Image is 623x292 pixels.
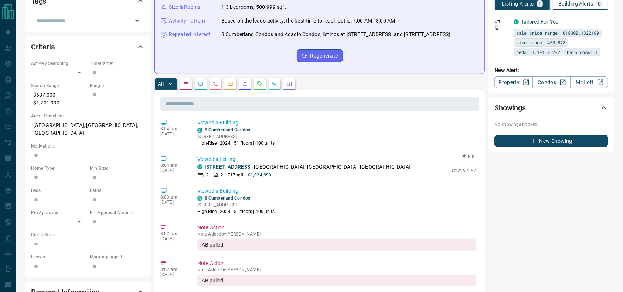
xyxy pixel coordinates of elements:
p: All [158,81,164,86]
p: Mortgage Agent: [90,254,145,260]
p: Actively Searching: [31,60,86,67]
h2: Showings [494,102,526,114]
a: [STREET_ADDRESS] [205,164,252,170]
p: 2 [221,172,223,178]
span: size range: 450,878 [516,39,565,46]
p: Home Type: [31,165,86,172]
p: [GEOGRAPHIC_DATA], [GEOGRAPHIC_DATA], [GEOGRAPHIC_DATA] [31,119,145,139]
p: C12267357 [452,168,476,174]
p: No showings booked [494,121,608,128]
p: , [GEOGRAPHIC_DATA], [GEOGRAPHIC_DATA], [GEOGRAPHIC_DATA] [205,163,411,171]
p: Note Action [197,224,476,231]
button: Pin [457,153,479,160]
p: 8 Cumberland Condos and Adagio Condos, listings at [STREET_ADDRESS] and [STREET_ADDRESS] [221,31,450,38]
p: Min Size: [90,165,145,172]
p: 8:04 am [160,126,186,131]
p: $1,024,990 [248,172,271,178]
p: Note Added by [PERSON_NAME] [197,231,476,237]
p: Listing Alerts [502,1,534,6]
svg: Listing Alerts [242,81,248,87]
p: [DATE] [160,272,186,277]
span: bathrooms: 1 [567,48,598,56]
svg: Push Notification Only [494,25,500,30]
a: Property [494,76,532,88]
p: [DATE] [160,168,186,173]
button: New Showing [494,135,608,147]
div: condos.ca [197,196,202,201]
p: Beds: [31,187,86,194]
p: Baths: [90,187,145,194]
p: Note Action [197,260,476,267]
p: 8:02 am [160,267,186,272]
p: Pre-Approved: [31,209,86,216]
p: Viewed a Building [197,119,476,127]
p: New Alert: [494,66,608,74]
p: Lawyer: [31,254,86,260]
p: Note Added by [PERSON_NAME] [197,267,476,272]
button: Regenerate [297,49,343,62]
p: Building Alerts [558,1,593,6]
p: 1-3 bedrooms, 500-999 sqft [221,3,286,11]
p: Search Range: [31,82,86,89]
p: [DATE] [160,236,186,241]
svg: Notes [183,81,189,87]
button: Open [132,16,142,26]
p: Viewed a Building [197,187,476,195]
div: AB pulled [197,239,476,251]
h2: Criteria [31,41,55,53]
p: Size & Rooms [169,3,201,11]
p: [DATE] [160,200,186,205]
svg: Emails [227,81,233,87]
p: 1 [538,1,541,6]
span: sale price range: 618300,1322189 [516,29,599,37]
p: High-Rise | 2024 | 51 floors | 400 units [197,140,275,147]
p: Motivation: [31,143,145,150]
p: 0 [598,1,601,6]
p: 8:03 am [160,195,186,200]
svg: Calls [212,81,218,87]
svg: Lead Browsing Activity [198,81,204,87]
p: Based on the lead's activity, the best time to reach out is: 7:00 AM - 8:00 AM [221,17,395,25]
svg: Agent Actions [286,81,292,87]
p: Timeframe: [90,60,145,67]
p: Pre-Approval Amount: [90,209,145,216]
p: Activity Pattern [169,17,205,25]
p: High-Rise | 2024 | 51 floors | 400 units [197,208,275,215]
p: [STREET_ADDRESS] [197,202,275,208]
div: condos.ca [197,128,202,133]
svg: Opportunities [272,81,278,87]
p: [DATE] [160,131,186,137]
p: 2 [206,172,209,178]
div: Criteria [31,38,145,56]
div: Showings [494,99,608,117]
p: [STREET_ADDRESS] [197,133,275,140]
p: Credit Score: [31,231,145,238]
a: 8 Cumberland Condos [205,127,250,133]
p: Repeated Interest [169,31,210,38]
p: Off [494,18,509,25]
p: Areas Searched: [31,113,145,119]
a: Tailored For You [521,19,559,25]
a: Condos [532,76,571,88]
span: beds: 1.1-1.9,2-2 [516,48,560,56]
p: Viewed a Listing [197,155,476,163]
svg: Requests [257,81,263,87]
p: 717 sqft [228,172,244,178]
div: condos.ca [197,164,202,169]
a: Mr.Loft [570,76,608,88]
p: $687,000 - $1,201,990 [31,89,86,109]
p: 8:02 am [160,231,186,236]
p: 8:04 am [160,163,186,168]
div: AB pulled [197,275,476,286]
p: Budget: [90,82,145,89]
a: 8 Cumberland Condos [205,196,250,201]
div: condos.ca [514,19,519,24]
